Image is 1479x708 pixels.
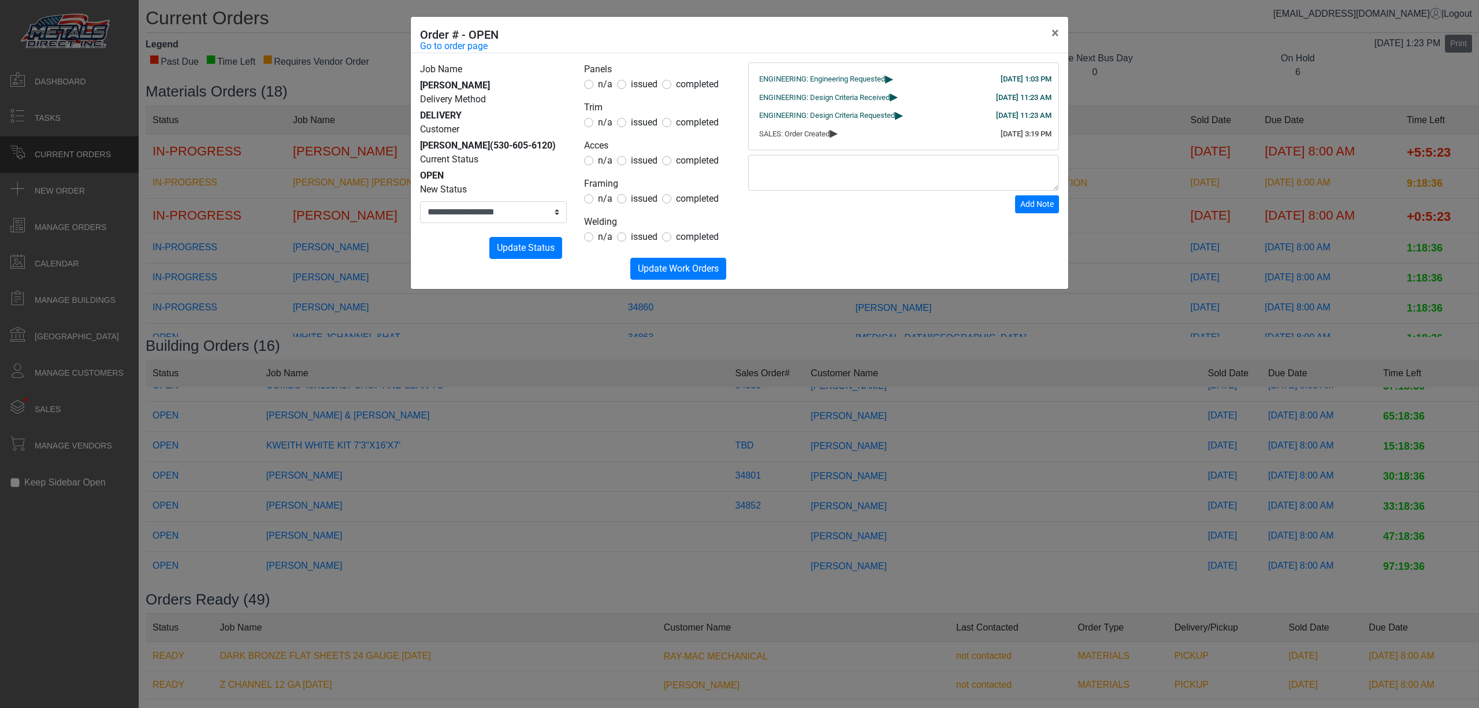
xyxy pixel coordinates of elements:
[630,258,726,280] button: Update Work Orders
[420,80,490,91] span: [PERSON_NAME]
[1015,195,1059,213] button: Add Note
[638,263,719,274] span: Update Work Orders
[497,242,555,253] span: Update Status
[420,62,462,76] label: Job Name
[584,101,731,116] legend: Trim
[890,92,898,100] span: ▸
[420,153,478,166] label: Current Status
[830,129,838,136] span: ▸
[420,92,486,106] label: Delivery Method
[631,117,657,128] span: issued
[759,110,1048,121] div: ENGINEERING: Design Criteria Requested
[631,79,657,90] span: issued
[584,139,731,154] legend: Acces
[420,139,567,153] div: [PERSON_NAME]
[759,128,1048,140] div: SALES: Order Created
[895,111,903,118] span: ▸
[631,193,657,204] span: issued
[420,26,499,43] h5: Order # - OPEN
[598,117,612,128] span: n/a
[1042,17,1068,49] button: Close
[996,92,1051,103] div: [DATE] 11:23 AM
[584,177,731,192] legend: Framing
[676,117,719,128] span: completed
[996,110,1051,121] div: [DATE] 11:23 AM
[420,183,467,197] label: New Status
[759,92,1048,103] div: ENGINEERING: Design Criteria Received
[598,155,612,166] span: n/a
[1001,73,1051,85] div: [DATE] 1:03 PM
[490,140,556,151] span: (530-605-6120)
[420,109,567,123] div: DELIVERY
[598,193,612,204] span: n/a
[676,231,719,242] span: completed
[631,231,657,242] span: issued
[420,39,488,53] a: Go to order page
[1020,199,1054,209] span: Add Note
[759,73,1048,85] div: ENGINEERING: Engineering Requested
[489,237,562,259] button: Update Status
[676,155,719,166] span: completed
[420,123,459,136] label: Customer
[676,79,719,90] span: completed
[584,62,731,77] legend: Panels
[598,231,612,242] span: n/a
[584,215,731,230] legend: Welding
[885,75,893,82] span: ▸
[598,79,612,90] span: n/a
[676,193,719,204] span: completed
[420,169,567,183] div: OPEN
[631,155,657,166] span: issued
[1001,128,1051,140] div: [DATE] 3:19 PM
